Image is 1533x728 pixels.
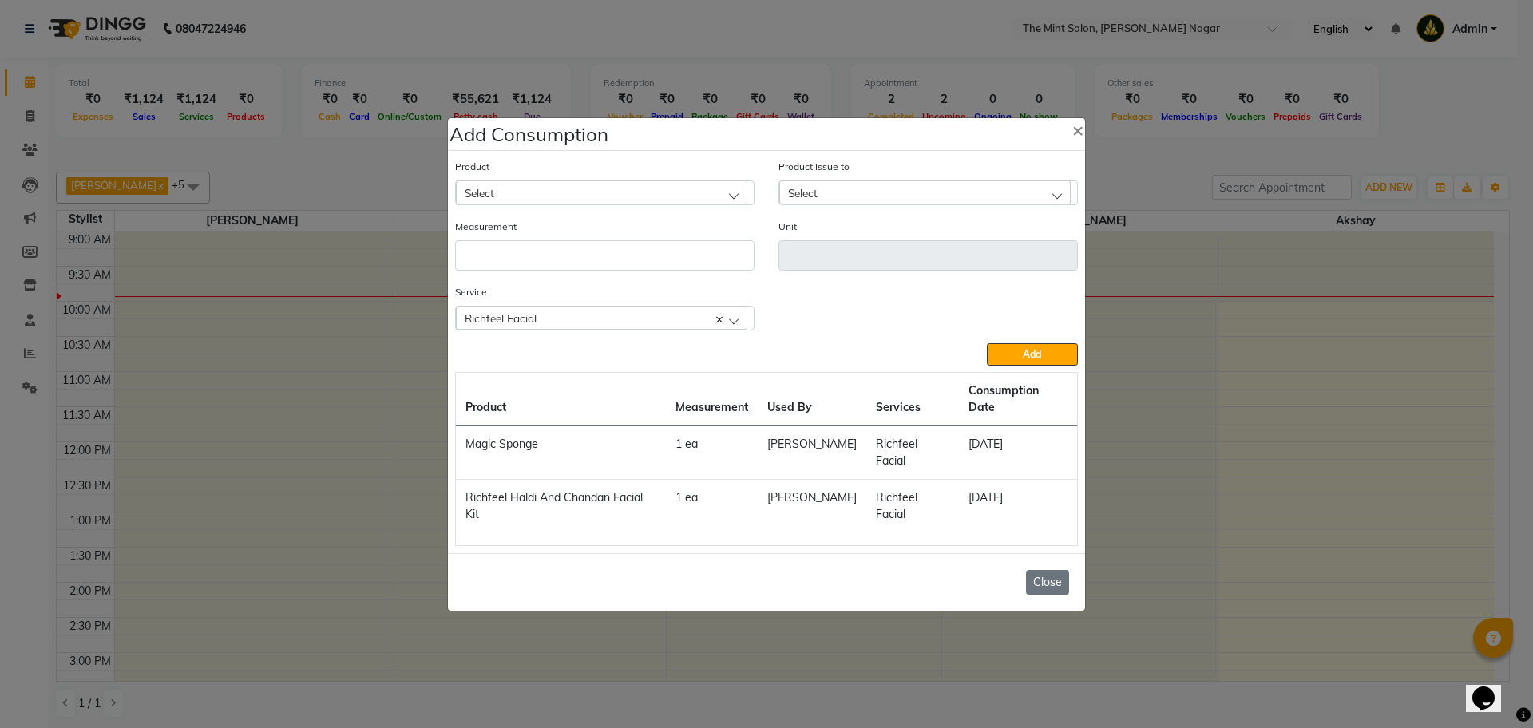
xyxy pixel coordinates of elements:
th: Services [866,373,959,426]
td: [PERSON_NAME] [758,425,866,479]
label: Product [455,160,489,174]
span: Select [788,186,818,200]
td: Richfeel Haldi And Chandan Facial Kit [456,479,666,532]
td: [DATE] [959,479,1077,532]
label: Measurement [455,220,517,234]
label: Service [455,285,487,299]
th: Measurement [666,373,758,426]
td: 1 ea [666,479,758,532]
button: Close [1026,570,1069,595]
td: 1 ea [666,425,758,479]
td: [PERSON_NAME] [758,479,866,532]
td: Richfeel Facial [866,425,959,479]
td: [DATE] [959,425,1077,479]
iframe: chat widget [1466,664,1517,712]
th: Product [456,373,666,426]
span: Select [465,186,494,200]
th: Consumption Date [959,373,1077,426]
h4: Add Consumption [450,120,608,148]
th: Used By [758,373,866,426]
span: Richfeel Facial [465,311,537,325]
span: × [1072,117,1083,141]
td: Magic Sponge [456,425,666,479]
button: Close [1060,107,1096,152]
button: Add [987,343,1078,366]
td: Richfeel Facial [866,479,959,532]
label: Product Issue to [778,160,850,174]
label: Unit [778,220,797,234]
span: Add [1023,348,1041,360]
